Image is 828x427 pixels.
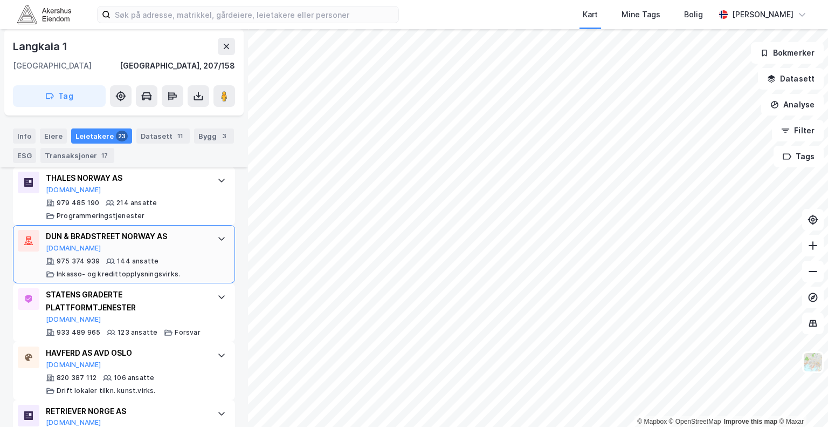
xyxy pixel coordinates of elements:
img: akershus-eiendom-logo.9091f326c980b4bce74ccdd9f866810c.svg [17,5,71,24]
button: [DOMAIN_NAME] [46,418,101,427]
div: STATENS GRADERTE PLATTFORMTJENESTER [46,288,206,314]
div: 933 489 965 [57,328,100,337]
div: Kart [583,8,598,21]
a: Mapbox [637,418,667,425]
button: Tags [774,146,824,167]
button: Analyse [761,94,824,116]
div: Info [13,128,36,144]
div: Bolig [684,8,703,21]
img: Z [803,352,823,372]
div: [PERSON_NAME] [732,8,793,21]
button: [DOMAIN_NAME] [46,244,101,253]
div: ESG [13,148,36,163]
div: 11 [175,131,185,141]
div: THALES NORWAY AS [46,172,206,185]
iframe: Chat Widget [774,375,828,427]
div: 23 [116,131,128,141]
div: Inkasso- og kredittopplysningsvirks. [57,270,180,279]
div: Drift lokaler tilkn. kunst.virks. [57,387,156,395]
div: [GEOGRAPHIC_DATA], 207/158 [120,59,235,72]
button: [DOMAIN_NAME] [46,361,101,369]
div: Langkaia 1 [13,38,70,55]
div: 214 ansatte [116,199,157,207]
div: 975 374 939 [57,257,100,266]
div: [GEOGRAPHIC_DATA] [13,59,92,72]
div: 979 485 190 [57,199,99,207]
div: Forsvar [175,328,200,337]
div: RETRIEVER NORGE AS [46,405,206,418]
div: 144 ansatte [117,257,158,266]
div: Eiere [40,128,67,144]
div: 17 [99,150,110,161]
button: [DOMAIN_NAME] [46,315,101,324]
input: Søk på adresse, matrikkel, gårdeiere, leietakere eller personer [111,6,398,23]
div: Mine Tags [622,8,660,21]
div: Kontrollprogram for chat [774,375,828,427]
button: Tag [13,85,106,107]
div: Bygg [194,128,234,144]
div: 123 ansatte [118,328,157,337]
div: Programmeringstjenester [57,212,145,220]
button: Datasett [758,68,824,90]
div: HAVFERD AS AVD OSLO [46,347,206,360]
div: 106 ansatte [114,374,154,382]
div: DUN & BRADSTREET NORWAY AS [46,230,206,243]
a: OpenStreetMap [669,418,721,425]
a: Improve this map [724,418,777,425]
div: 820 387 112 [57,374,96,382]
div: Transaksjoner [40,148,114,163]
div: Leietakere [71,128,132,144]
div: Datasett [136,128,190,144]
button: Filter [772,120,824,141]
div: 3 [219,131,230,141]
button: Bokmerker [751,42,824,64]
button: [DOMAIN_NAME] [46,186,101,194]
